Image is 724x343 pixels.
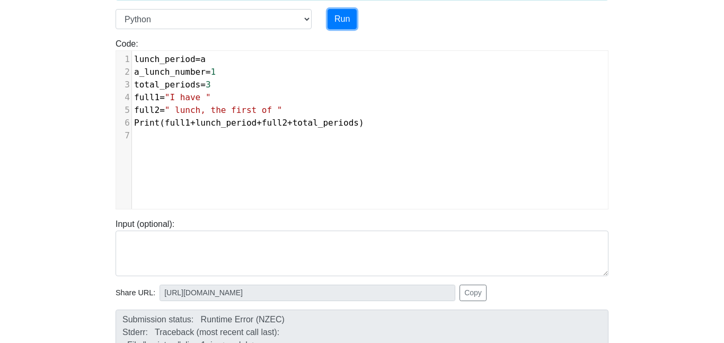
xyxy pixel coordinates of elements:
[200,54,206,64] span: a
[206,80,211,90] span: 3
[200,80,206,90] span: =
[206,67,211,77] span: =
[134,105,160,115] span: full2
[257,118,262,128] span: +
[211,67,216,77] span: 1
[165,118,190,128] span: full1
[116,117,131,129] div: 6
[287,118,293,128] span: +
[160,92,165,102] span: =
[134,118,160,128] span: Print
[328,9,357,29] button: Run
[160,105,165,115] span: =
[134,54,196,64] span: lunch_period
[134,92,160,102] span: full1
[116,104,131,117] div: 5
[165,105,282,115] span: " lunch, the first of "
[134,118,364,128] span: ( )
[460,285,487,301] button: Copy
[116,53,131,66] div: 1
[196,118,257,128] span: lunch_period
[134,67,206,77] span: a_lunch_number
[116,91,131,104] div: 4
[116,66,131,78] div: 2
[196,54,201,64] span: =
[134,80,200,90] span: total_periods
[116,129,131,142] div: 7
[190,118,196,128] span: +
[116,78,131,91] div: 3
[165,92,211,102] span: "I have "
[293,118,359,128] span: total_periods
[262,118,287,128] span: full2
[108,218,616,276] div: Input (optional):
[160,285,455,301] input: No share available yet
[116,287,155,299] span: Share URL:
[108,38,616,209] div: Code:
